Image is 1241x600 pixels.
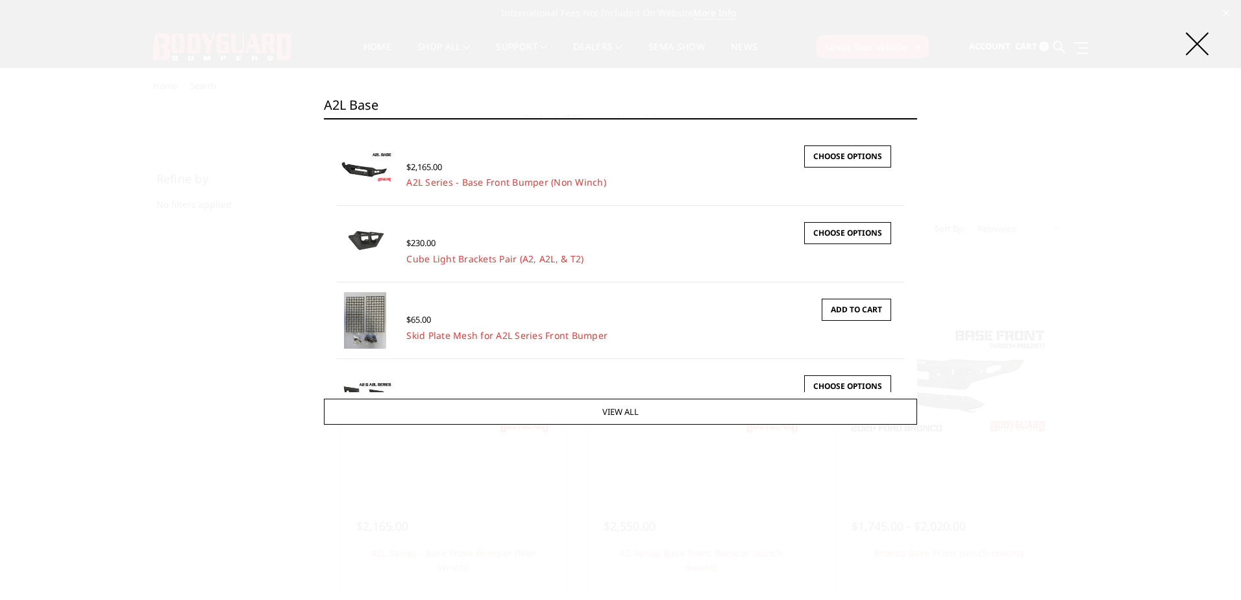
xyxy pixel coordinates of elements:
[344,292,387,349] img: Stainless steel woven mesh with mounting hardware
[406,176,606,188] a: A2L Series - Base Front Bumper (Non Winch)
[804,145,891,168] a: Choose Options
[324,92,917,118] input: Search the store
[337,381,393,413] img: Sensor Pods for A2 or A2L Series Front Bumpers
[337,369,393,425] a: Sensor Pods for A2 or A2L Series Front Bumpers
[406,390,431,402] span: $75.00
[406,314,431,325] span: $65.00
[822,299,891,321] a: Add to Cart
[406,329,608,342] a: Skid Plate Mesh for A2L Series Front Bumper
[337,292,393,349] a: Stainless steel woven mesh with mounting hardware Skid Plate Mesh for A2L Series Front Bumper
[406,161,442,173] span: $2,165.00
[804,222,891,244] a: Choose Options
[324,399,917,425] a: View All
[337,139,393,195] a: A2L Series - Base Front Bumper (Non Winch) A2L Series - Base Front Bumper (Non Winch)
[406,253,584,265] a: Cube Light Brackets Pair (A2, A2L, & T2)
[1176,538,1241,600] iframe: Chat Widget
[804,375,891,397] a: Choose Options
[337,216,393,272] a: Cube Light Brackets Pair (A2, A2L, & T2) Cube Light Brackets Pair (A2, A2L, & T2)
[406,237,436,249] span: $230.00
